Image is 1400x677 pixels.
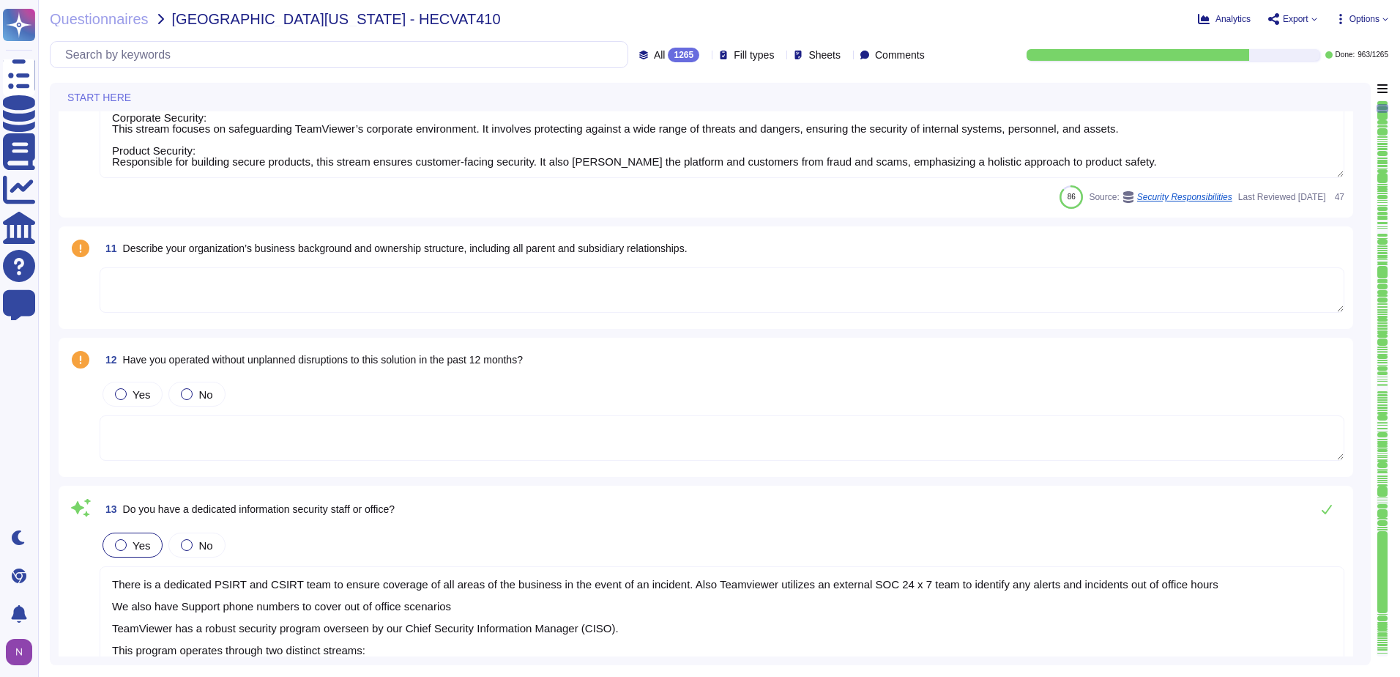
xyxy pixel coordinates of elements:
[123,354,523,366] span: Have you operated without unplanned disruptions to this solution in the past 12 months?
[875,50,925,60] span: Comments
[6,639,32,665] img: user
[50,12,149,26] span: Questionnaires
[1215,15,1251,23] span: Analytics
[123,243,688,254] span: Describe your organization’s business background and ownership structure, including all parent an...
[123,503,395,515] span: Do you have a dedicated information security staff or office?
[133,539,150,552] span: Yes
[654,50,666,60] span: All
[100,243,117,254] span: 11
[172,12,501,26] span: [GEOGRAPHIC_DATA][US_STATE] - HECVAT410
[1137,193,1232,201] span: Security Responsibilities
[1238,193,1326,201] span: Last Reviewed [DATE]
[3,636,42,668] button: user
[1349,15,1379,23] span: Options
[734,50,774,60] span: Fill types
[1068,193,1076,201] span: 86
[1198,13,1251,25] button: Analytics
[1358,51,1388,59] span: 963 / 1265
[198,388,212,401] span: No
[668,48,699,62] div: 1265
[100,504,117,514] span: 13
[1283,15,1308,23] span: Export
[100,355,117,365] span: 12
[133,388,150,401] span: Yes
[808,50,841,60] span: Sheets
[1332,193,1344,201] span: 47
[67,92,131,103] span: START HERE
[198,539,212,552] span: No
[58,42,628,67] input: Search by keywords
[1089,191,1232,203] span: Source:
[1336,51,1355,59] span: Done:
